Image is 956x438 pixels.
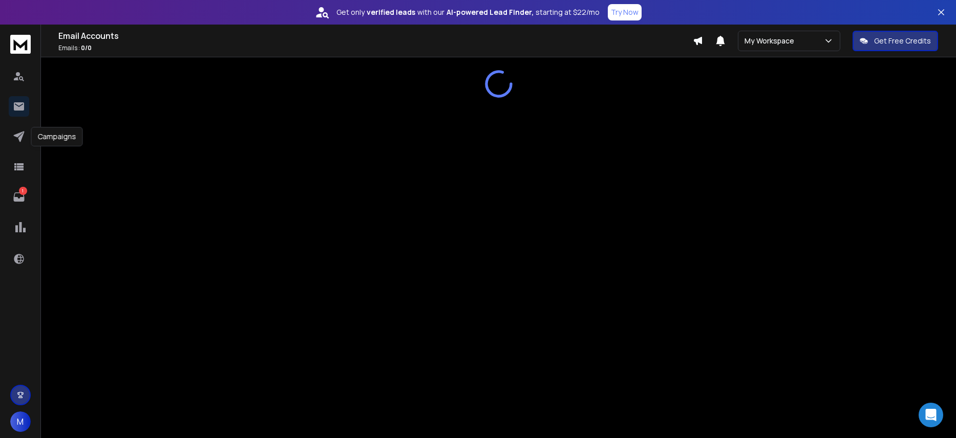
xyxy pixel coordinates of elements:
p: Get only with our starting at $22/mo [336,7,600,17]
span: 0 / 0 [81,43,92,52]
button: M [10,411,31,432]
h1: Email Accounts [58,30,693,42]
p: Get Free Credits [874,36,931,46]
p: My Workspace [745,36,798,46]
div: Open Intercom Messenger [919,403,943,427]
p: Try Now [611,7,639,17]
button: Try Now [608,4,642,20]
p: 1 [19,187,27,195]
a: 1 [9,187,29,207]
img: logo [10,35,31,54]
p: Emails : [58,44,693,52]
div: Campaigns [31,127,83,146]
button: Get Free Credits [853,31,938,51]
strong: verified leads [367,7,415,17]
strong: AI-powered Lead Finder, [447,7,534,17]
